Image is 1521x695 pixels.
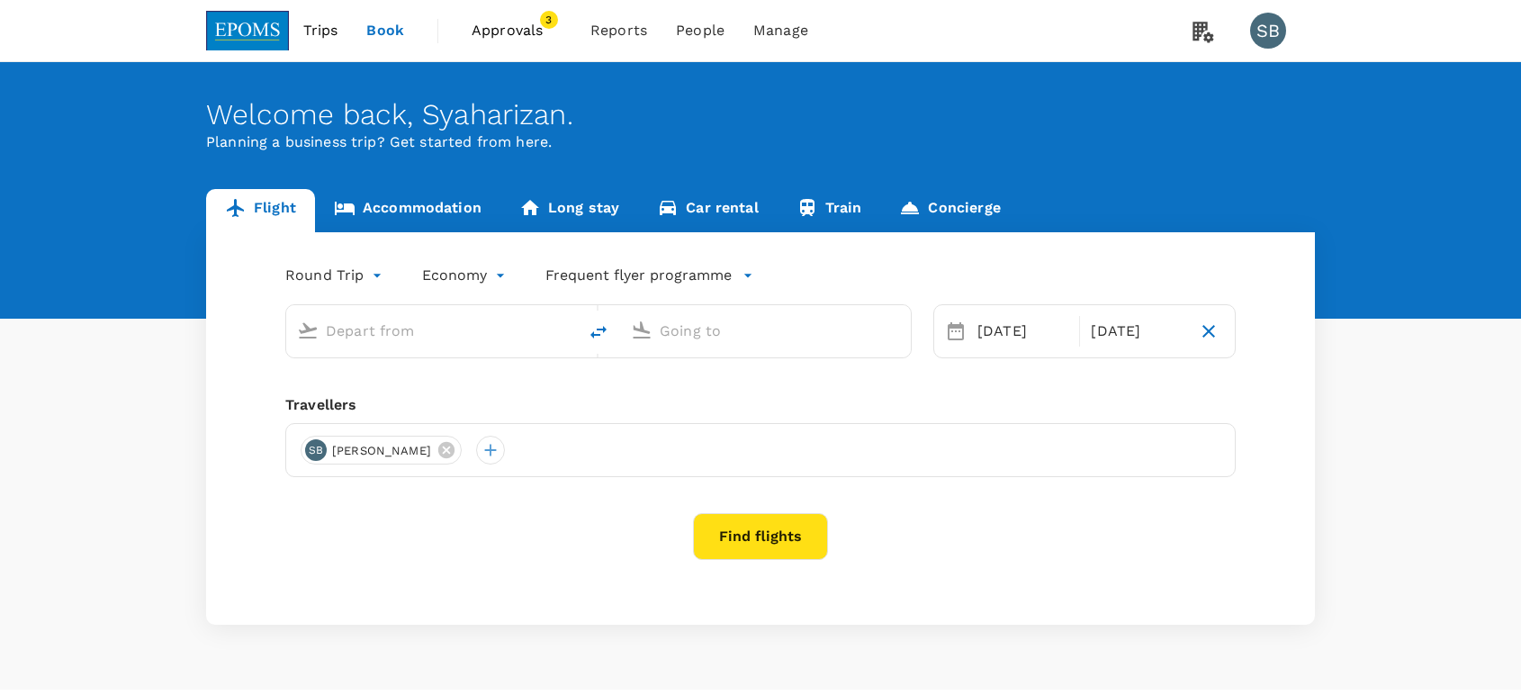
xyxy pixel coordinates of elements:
[500,189,638,232] a: Long stay
[206,189,315,232] a: Flight
[660,317,873,345] input: Going to
[545,265,753,286] button: Frequent flyer programme
[206,98,1315,131] div: Welcome back , Syaharizan .
[422,261,509,290] div: Economy
[693,513,828,560] button: Find flights
[321,442,442,460] span: [PERSON_NAME]
[326,317,539,345] input: Depart from
[285,394,1236,416] div: Travellers
[638,189,778,232] a: Car rental
[880,189,1019,232] a: Concierge
[545,265,732,286] p: Frequent flyer programme
[206,131,1315,153] p: Planning a business trip? Get started from here.
[564,329,568,332] button: Open
[753,20,808,41] span: Manage
[540,11,558,29] span: 3
[315,189,500,232] a: Accommodation
[676,20,724,41] span: People
[472,20,562,41] span: Approvals
[301,436,462,465] div: SB[PERSON_NAME]
[206,11,289,50] img: EPOMS SDN BHD
[366,20,404,41] span: Book
[1084,313,1189,349] div: [DATE]
[577,311,620,354] button: delete
[285,261,386,290] div: Round Trip
[305,439,327,461] div: SB
[778,189,881,232] a: Train
[1250,13,1286,49] div: SB
[898,329,902,332] button: Open
[303,20,338,41] span: Trips
[590,20,647,41] span: Reports
[970,313,1075,349] div: [DATE]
